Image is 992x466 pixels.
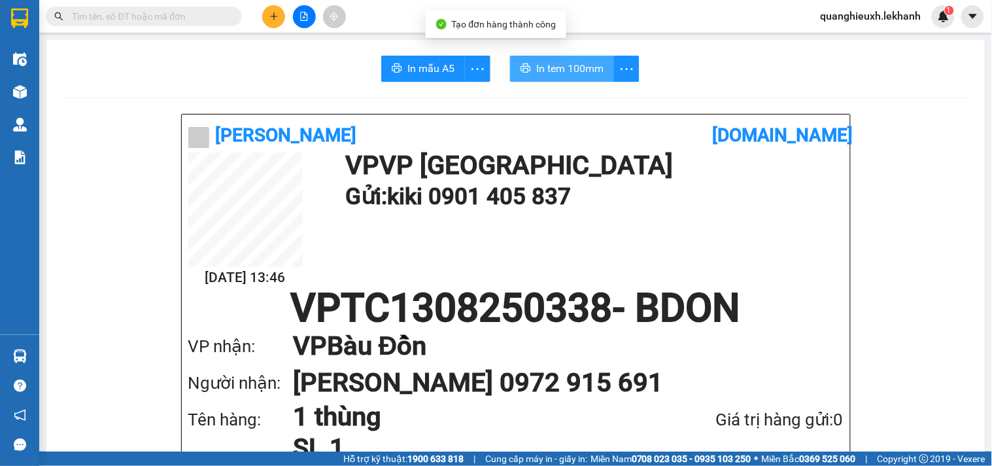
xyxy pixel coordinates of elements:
[967,10,979,22] span: caret-down
[810,8,932,24] span: quanghieuxh.lekhanh
[762,452,856,466] span: Miền Bắc
[293,5,316,28] button: file-add
[11,58,144,77] div: 0797530530
[381,56,465,82] button: printerIn mẫu A5
[712,124,853,146] b: [DOMAIN_NAME]
[407,454,464,464] strong: 1900 633 818
[407,60,454,77] span: In mẫu A5
[330,12,339,21] span: aim
[647,406,844,433] div: Giá trị hàng gửi: 0
[866,452,868,466] span: |
[436,19,447,29] span: check-circle
[938,10,949,22] img: icon-new-feature
[293,365,817,401] h1: [PERSON_NAME] 0972 915 691
[945,6,954,15] sup: 1
[13,349,27,363] img: warehouse-icon
[800,454,856,464] strong: 0369 525 060
[72,9,226,24] input: Tìm tên, số ĐT hoặc mã đơn
[153,43,286,58] div: KHOA
[510,56,614,82] button: printerIn tem 100mm
[13,118,27,132] img: warehouse-icon
[13,151,27,164] img: solution-icon
[11,9,28,28] img: logo-vxr
[961,5,984,28] button: caret-down
[14,439,26,451] span: message
[14,380,26,392] span: question-circle
[188,267,303,289] h2: [DATE] 13:46
[188,333,293,360] div: VP nhận:
[293,433,647,464] h1: SL 1
[11,12,31,26] span: Gửi:
[269,12,279,21] span: plus
[14,409,26,421] span: notification
[54,12,63,21] span: search
[345,152,837,179] h1: VP VP [GEOGRAPHIC_DATA]
[188,370,293,397] div: Người nhận:
[452,19,556,29] span: Tạo đơn hàng thành công
[293,328,817,365] h1: VP Bàu Đồn
[473,452,475,466] span: |
[536,60,604,77] span: In tem 100mm
[919,454,929,463] span: copyright
[521,63,531,75] span: printer
[613,56,640,82] button: more
[614,61,639,77] span: more
[465,61,490,77] span: more
[262,5,285,28] button: plus
[10,84,146,100] div: 50.000
[11,11,144,43] div: VP [GEOGRAPHIC_DATA]
[343,452,464,466] span: Hỗ trợ kỹ thuật:
[11,43,144,58] div: TRUỜNG
[13,85,27,99] img: warehouse-icon
[13,52,27,66] img: warehouse-icon
[299,12,309,21] span: file-add
[293,401,647,433] h1: 1 thùng
[216,124,357,146] b: [PERSON_NAME]
[153,11,286,43] div: BX [GEOGRAPHIC_DATA]
[345,179,837,215] h1: Gửi: kiki 0901 405 837
[392,63,402,75] span: printer
[153,12,184,26] span: Nhận:
[755,456,759,461] span: ⚪️
[10,86,30,99] span: CR :
[947,6,951,15] span: 1
[188,406,293,433] div: Tên hàng:
[188,289,844,328] h1: VPTC1308250338 - BDON
[153,58,286,77] div: 0937775850
[323,5,346,28] button: aim
[632,454,751,464] strong: 0708 023 035 - 0935 103 250
[464,56,490,82] button: more
[485,452,587,466] span: Cung cấp máy in - giấy in:
[590,452,751,466] span: Miền Nam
